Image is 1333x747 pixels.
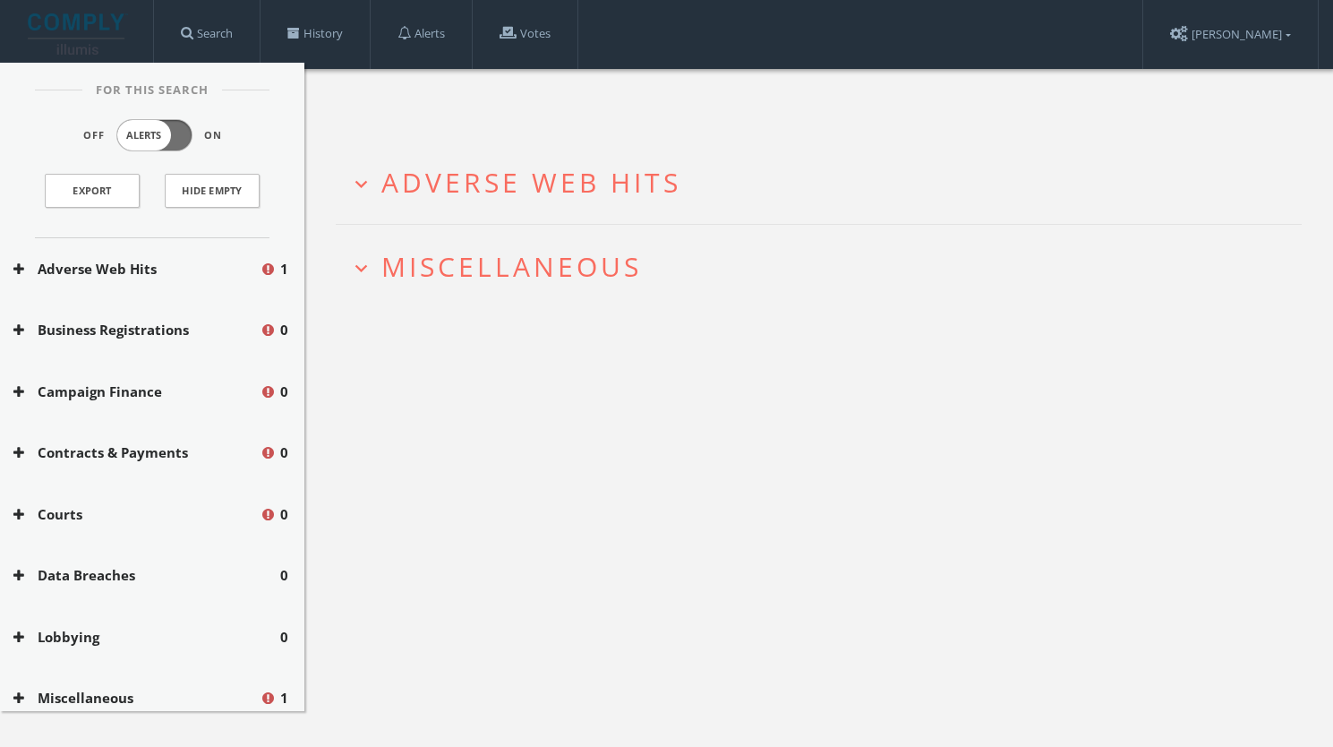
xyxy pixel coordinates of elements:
[280,320,288,340] span: 0
[13,382,260,402] button: Campaign Finance
[204,128,222,143] span: On
[280,259,288,279] span: 1
[13,442,260,463] button: Contracts & Payments
[280,565,288,586] span: 0
[13,565,280,586] button: Data Breaches
[280,442,288,463] span: 0
[349,256,373,280] i: expand_more
[165,174,260,208] button: Hide Empty
[280,627,288,648] span: 0
[82,82,222,99] span: For This Search
[381,164,681,201] span: Adverse Web Hits
[381,248,642,285] span: Miscellaneous
[83,128,105,143] span: Off
[280,688,288,708] span: 1
[45,174,140,208] a: Export
[349,252,1302,281] button: expand_moreMiscellaneous
[13,688,260,708] button: Miscellaneous
[280,504,288,525] span: 0
[13,259,260,279] button: Adverse Web Hits
[13,320,260,340] button: Business Registrations
[13,627,280,648] button: Lobbying
[280,382,288,402] span: 0
[349,167,1302,197] button: expand_moreAdverse Web Hits
[13,504,260,525] button: Courts
[349,172,373,196] i: expand_more
[28,13,128,55] img: illumis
